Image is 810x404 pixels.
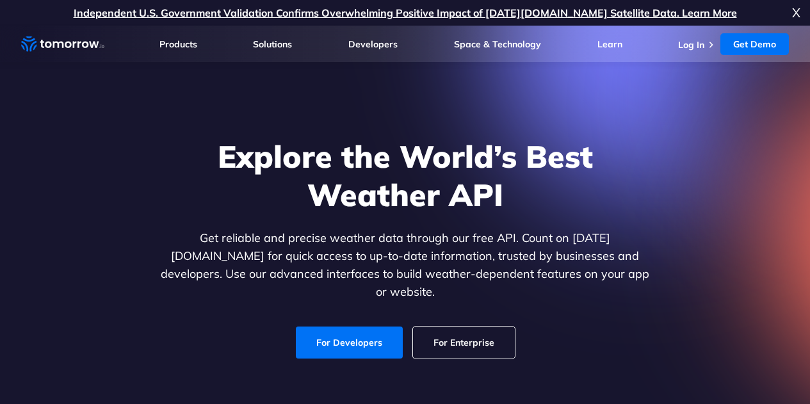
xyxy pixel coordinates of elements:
[296,327,403,359] a: For Developers
[21,35,104,54] a: Home link
[678,39,704,51] a: Log In
[74,6,737,19] a: Independent U.S. Government Validation Confirms Overwhelming Positive Impact of [DATE][DOMAIN_NAM...
[597,38,622,50] a: Learn
[454,38,541,50] a: Space & Technology
[158,229,652,301] p: Get reliable and precise weather data through our free API. Count on [DATE][DOMAIN_NAME] for quic...
[720,33,789,55] a: Get Demo
[348,38,398,50] a: Developers
[159,38,197,50] a: Products
[413,327,515,359] a: For Enterprise
[158,137,652,214] h1: Explore the World’s Best Weather API
[253,38,292,50] a: Solutions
